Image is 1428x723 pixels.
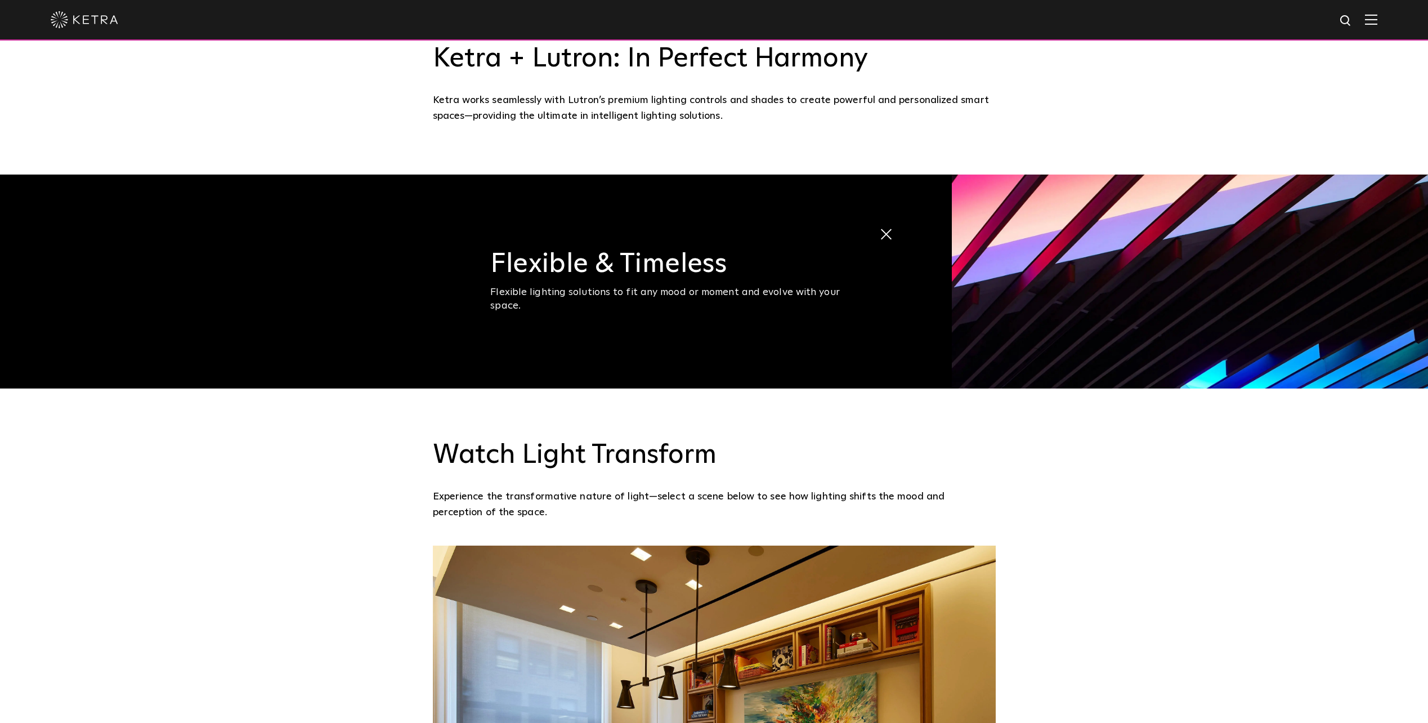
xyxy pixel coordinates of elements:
h3: Watch Light Transform [433,439,996,472]
img: search icon [1339,14,1353,28]
div: Flexible lighting solutions to fit any mood or moment and evolve with your space. [490,286,870,313]
div: Ketra works seamlessly with Lutron’s premium lighting controls and shades to create powerful and ... [433,92,996,124]
h3: Flexible & Timeless [490,251,870,278]
img: flexible_timeless_ketra [952,175,1428,389]
img: ketra-logo-2019-white [51,11,118,28]
h3: Ketra + Lutron: In Perfect Harmony [433,43,996,75]
img: Hamburger%20Nav.svg [1365,14,1377,25]
p: Experience the transformative nature of light—select a scene below to see how lighting shifts the... [433,489,990,521]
